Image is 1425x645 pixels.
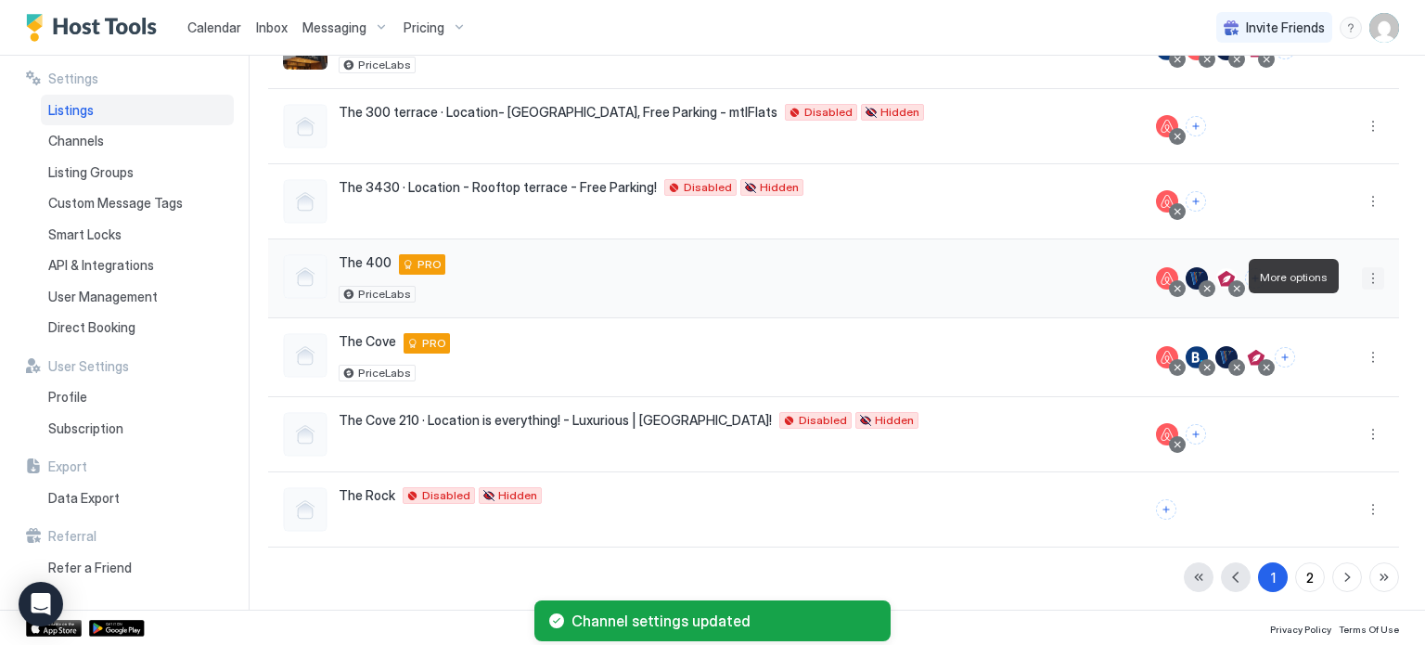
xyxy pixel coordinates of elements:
span: Messaging [302,19,366,36]
span: User Settings [48,358,129,375]
span: Subscription [48,420,123,437]
span: Invite Friends [1246,19,1325,36]
span: Listing Groups [48,164,134,181]
span: Profile [48,389,87,406]
button: More options [1362,423,1384,445]
div: menu [1362,423,1384,445]
span: Listings [48,102,94,119]
span: Custom Message Tags [48,195,183,212]
button: Connect channels [1186,191,1206,212]
button: More options [1362,115,1384,137]
span: The 400 [339,254,392,271]
div: menu [1362,346,1384,368]
span: User Management [48,289,158,305]
div: menu [1362,267,1384,290]
span: Calendar [187,19,241,35]
span: PRO [422,335,446,352]
a: Channels [41,125,234,157]
a: Subscription [41,413,234,445]
span: Refer a Friend [48,560,132,576]
div: Open Intercom Messenger [19,582,63,626]
span: The 300 terrace · Location- [GEOGRAPHIC_DATA], Free Parking - mtlFlats [339,104,777,121]
a: Inbox [256,18,288,37]
span: Channels [48,133,104,149]
div: 1 [1271,568,1276,587]
div: menu [1362,115,1384,137]
span: Export [48,458,87,475]
span: PRO [417,256,442,273]
a: User Management [41,281,234,313]
span: Settings [48,71,98,87]
span: Channel settings updated [571,612,876,630]
span: Pricing [404,19,444,36]
a: Direct Booking [41,312,234,343]
div: menu [1362,498,1384,521]
button: More options [1362,498,1384,521]
a: Listings [41,95,234,126]
button: Connect channels [1156,499,1176,520]
a: Listing Groups [41,157,234,188]
button: Connect channels [1186,424,1206,445]
div: 2 [1306,568,1314,587]
span: The Cove [339,333,396,350]
a: API & Integrations [41,250,234,281]
a: Host Tools Logo [26,14,165,42]
span: Smart Locks [48,226,122,243]
div: menu [1340,17,1362,39]
a: Profile [41,381,234,413]
a: Refer a Friend [41,552,234,584]
span: The Cove 210 · Location is everything! - Luxurious | [GEOGRAPHIC_DATA]! [339,412,772,429]
a: Calendar [187,18,241,37]
span: Inbox [256,19,288,35]
button: Connect channels [1245,268,1265,289]
span: The 3430 · Location - Rooftop terrace - Free Parking! [339,179,657,196]
div: menu [1362,190,1384,213]
div: User profile [1369,13,1399,43]
button: More options [1362,190,1384,213]
button: More options [1362,346,1384,368]
a: Smart Locks [41,219,234,251]
span: More options [1260,270,1328,284]
span: Data Export [48,490,120,507]
button: Connect channels [1186,116,1206,136]
span: The Rock [339,487,395,504]
button: More options [1362,267,1384,290]
a: Custom Message Tags [41,187,234,219]
span: Referral [48,528,96,545]
a: Data Export [41,483,234,514]
span: Direct Booking [48,319,135,336]
button: Connect channels [1275,347,1295,368]
span: API & Integrations [48,257,154,274]
button: 1 [1258,562,1288,592]
button: 2 [1295,562,1325,592]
